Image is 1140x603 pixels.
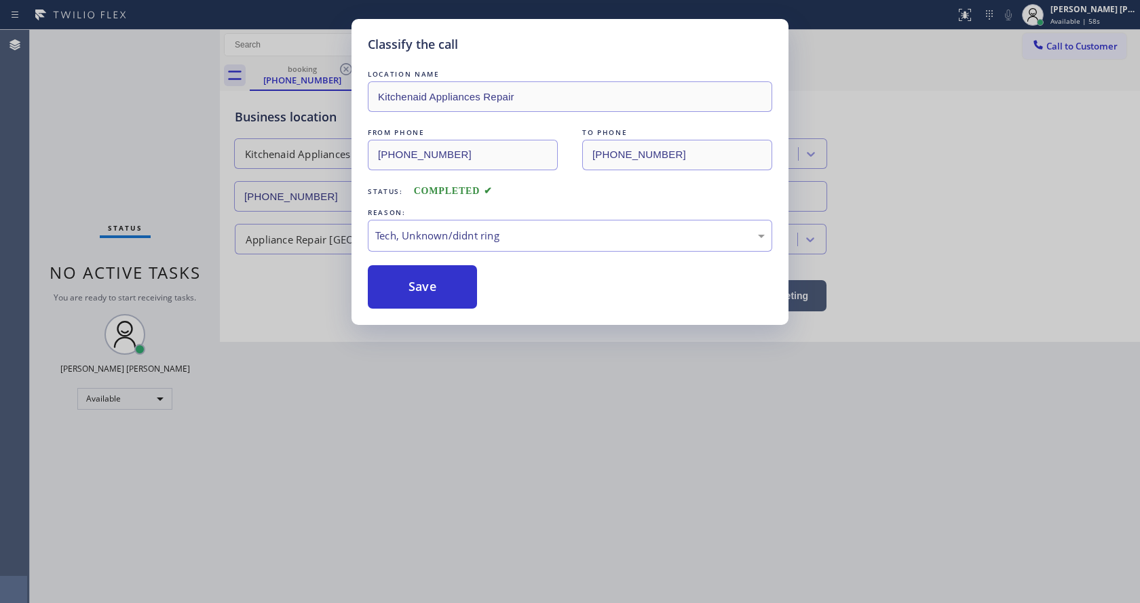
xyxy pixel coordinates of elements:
input: From phone [368,140,558,170]
button: Save [368,265,477,309]
div: REASON: [368,206,772,220]
span: Status: [368,187,403,196]
div: LOCATION NAME [368,67,772,81]
h5: Classify the call [368,35,458,54]
span: COMPLETED [414,186,493,196]
div: FROM PHONE [368,125,558,140]
div: TO PHONE [582,125,772,140]
input: To phone [582,140,772,170]
div: Tech, Unknown/didnt ring [375,228,765,244]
